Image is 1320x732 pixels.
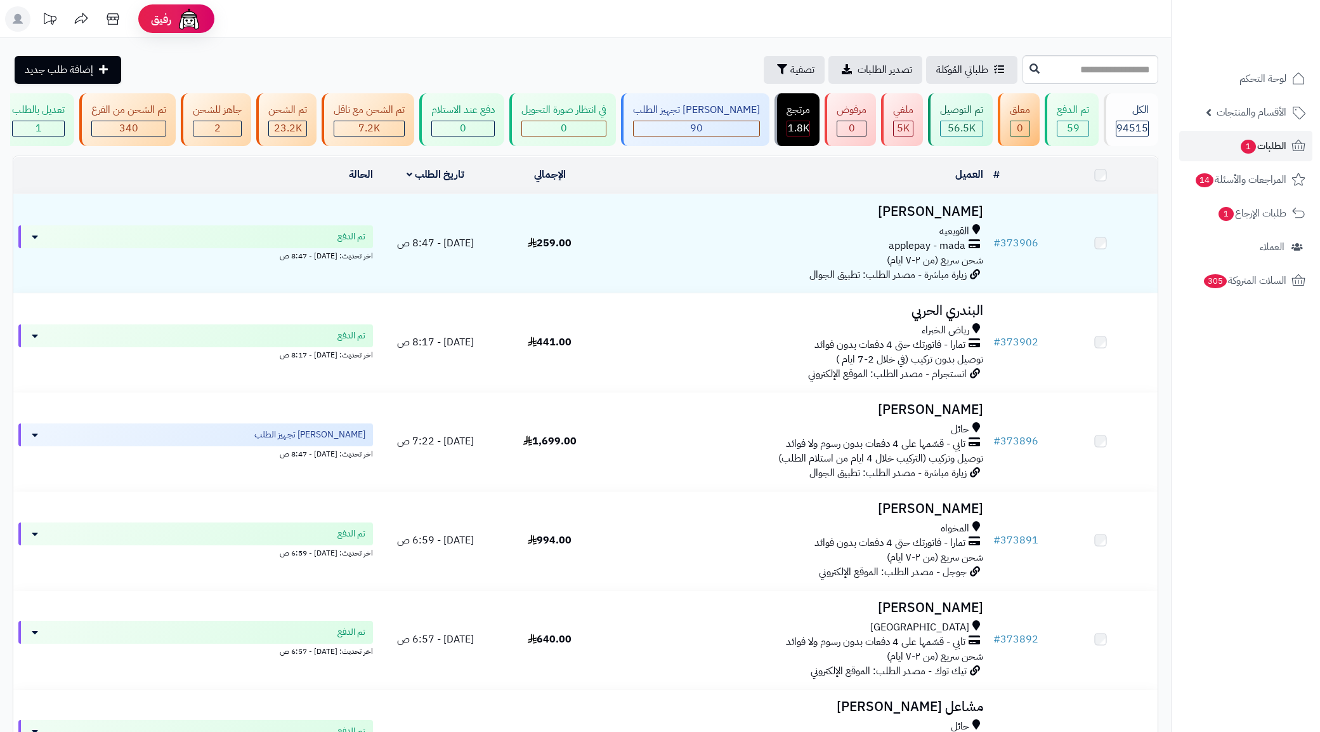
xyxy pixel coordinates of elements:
a: ملغي 5K [879,93,925,146]
div: 7223 [334,121,404,136]
div: معلق [1010,103,1030,117]
div: مرفوض [837,103,866,117]
span: 0 [1017,121,1023,136]
span: # [993,335,1000,350]
h3: [PERSON_NAME] [612,204,983,219]
a: إضافة طلب جديد [15,56,121,84]
span: 0 [849,121,855,136]
a: دفع عند الاستلام 0 [417,93,507,146]
span: [PERSON_NAME] تجهيز الطلب [254,429,365,441]
span: شحن سريع (من ٢-٧ ايام) [887,253,983,268]
span: توصيل بدون تركيب (في خلال 2-7 ايام ) [836,352,983,367]
span: السلات المتروكة [1203,272,1286,289]
span: 1 [36,121,42,136]
span: إضافة طلب جديد [25,62,93,77]
span: المراجعات والأسئلة [1194,171,1286,189]
div: تعديل بالطلب [12,103,65,117]
span: الأقسام والمنتجات [1217,103,1286,121]
a: تصدير الطلبات [828,56,922,84]
span: 1.8K [788,121,809,136]
span: شحن سريع (من ٢-٧ ايام) [887,649,983,664]
span: تم الدفع [337,329,365,342]
span: 640.00 [528,632,572,647]
span: 305 [1204,274,1227,288]
span: 94515 [1116,121,1148,136]
button: تصفية [764,56,825,84]
span: [DATE] - 6:59 ص [397,533,474,548]
span: حائل [951,422,969,437]
a: الحالة [349,167,373,182]
a: طلباتي المُوكلة [926,56,1017,84]
span: تصدير الطلبات [858,62,912,77]
div: تم التوصيل [940,103,983,117]
span: [DATE] - 6:57 ص [397,632,474,647]
span: 23.2K [274,121,302,136]
div: تم الشحن من الفرع [91,103,166,117]
span: # [993,236,1000,251]
div: مرتجع [787,103,810,117]
a: العملاء [1179,232,1312,262]
span: [DATE] - 8:17 ص [397,335,474,350]
span: 1,699.00 [523,434,577,449]
span: 59 [1067,121,1080,136]
span: 0 [460,121,466,136]
div: 56508 [941,121,983,136]
span: زيارة مباشرة - مصدر الطلب: تطبيق الجوال [809,267,967,283]
span: تمارا - فاتورتك حتى 4 دفعات بدون فوائد [814,338,965,352]
span: العملاء [1260,238,1284,256]
a: الطلبات1 [1179,131,1312,161]
span: 0 [561,121,567,136]
div: اخر تحديث: [DATE] - 8:47 ص [18,446,373,460]
img: logo-2.png [1234,32,1308,59]
div: اخر تحديث: [DATE] - 8:17 ص [18,347,373,361]
span: [GEOGRAPHIC_DATA] [870,620,969,635]
a: تحديثات المنصة [34,6,65,35]
div: دفع عند الاستلام [431,103,495,117]
div: اخر تحديث: [DATE] - 6:57 ص [18,644,373,657]
span: تيك توك - مصدر الطلب: الموقع الإلكتروني [811,663,967,679]
span: 259.00 [528,236,572,251]
div: تم الدفع [1057,103,1089,117]
div: [PERSON_NAME] تجهيز الطلب [633,103,760,117]
a: #373892 [993,632,1038,647]
span: # [993,632,1000,647]
span: 441.00 [528,335,572,350]
span: 2 [214,121,221,136]
div: 1 [13,121,64,136]
div: 0 [522,121,606,136]
a: طلبات الإرجاع1 [1179,198,1312,229]
a: #373906 [993,236,1038,251]
span: 1 [1241,140,1256,154]
h3: البندري الحربي [612,303,983,318]
div: ملغي [893,103,913,117]
a: الكل94515 [1101,93,1161,146]
a: مرتجع 1.8K [772,93,822,146]
span: تم الدفع [337,626,365,639]
a: #373902 [993,335,1038,350]
h3: مشاعل [PERSON_NAME] [612,700,983,714]
div: 0 [837,121,866,136]
a: معلق 0 [995,93,1042,146]
div: جاهز للشحن [193,103,242,117]
span: توصيل وتركيب (التركيب خلال 4 ايام من استلام الطلب) [778,451,983,466]
a: تم الشحن 23.2K [254,93,319,146]
div: 0 [1010,121,1029,136]
a: # [993,167,1000,182]
a: تاريخ الطلب [407,167,464,182]
span: تصفية [790,62,814,77]
div: تم الشحن مع ناقل [334,103,405,117]
a: #373896 [993,434,1038,449]
span: زيارة مباشرة - مصدر الطلب: تطبيق الجوال [809,465,967,481]
div: تم الشحن [268,103,307,117]
div: 0 [432,121,494,136]
span: تم الدفع [337,230,365,243]
span: لوحة التحكم [1239,70,1286,88]
h3: [PERSON_NAME] [612,502,983,516]
span: # [993,434,1000,449]
a: [PERSON_NAME] تجهيز الطلب 90 [618,93,772,146]
h3: [PERSON_NAME] [612,403,983,417]
span: 90 [690,121,703,136]
span: 5K [897,121,910,136]
h3: [PERSON_NAME] [612,601,983,615]
span: 994.00 [528,533,572,548]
